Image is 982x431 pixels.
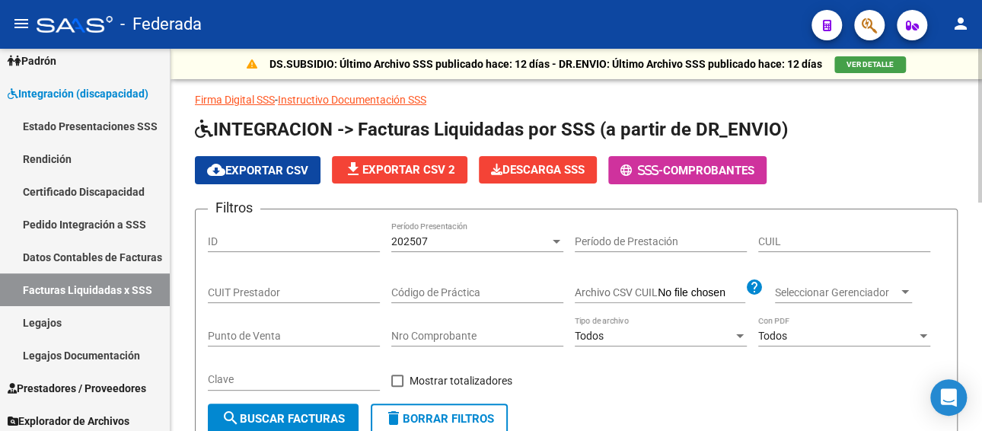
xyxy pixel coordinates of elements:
span: Archivo CSV CUIL [575,286,658,299]
mat-icon: cloud_download [207,161,225,179]
button: Descarga SSS [479,156,597,184]
mat-icon: file_download [344,160,362,178]
input: Archivo CSV CUIL [658,286,745,300]
button: Exportar CSV [195,156,320,184]
span: 202507 [391,235,428,247]
h3: Filtros [208,197,260,219]
span: Exportar CSV [207,164,308,177]
span: INTEGRACION -> Facturas Liquidadas por SSS (a partir de DR_ENVIO) [195,119,788,140]
p: DS.SUBSIDIO: Último Archivo SSS publicado hace: 12 días - DR.ENVIO: Último Archivo SSS publicado ... [269,56,822,72]
div: Open Intercom Messenger [930,379,967,416]
span: Todos [575,330,604,342]
button: -Comprobantes [608,156,767,184]
span: Exportar CSV 2 [344,163,455,177]
span: Mostrar totalizadores [410,372,512,390]
button: Exportar CSV 2 [332,156,467,184]
p: - [195,91,958,108]
span: Prestadores / Proveedores [8,380,146,397]
mat-icon: search [222,409,240,427]
span: Padrón [8,53,56,69]
mat-icon: menu [12,14,30,33]
mat-icon: person [952,14,970,33]
span: - [620,164,663,177]
span: Todos [758,330,787,342]
span: Buscar Facturas [222,412,345,426]
span: Integración (discapacidad) [8,85,148,102]
a: Firma Digital SSS [195,94,275,106]
span: Borrar Filtros [384,412,494,426]
span: VER DETALLE [846,60,894,69]
span: - Federada [120,8,202,41]
span: Explorador de Archivos [8,413,129,429]
button: VER DETALLE [834,56,906,73]
span: Comprobantes [663,164,754,177]
mat-icon: delete [384,409,403,427]
span: Descarga SSS [491,163,585,177]
span: Seleccionar Gerenciador [775,286,898,299]
a: Instructivo Documentación SSS [278,94,426,106]
app-download-masive: Descarga masiva de comprobantes (adjuntos) [479,156,597,184]
mat-icon: help [745,278,764,296]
